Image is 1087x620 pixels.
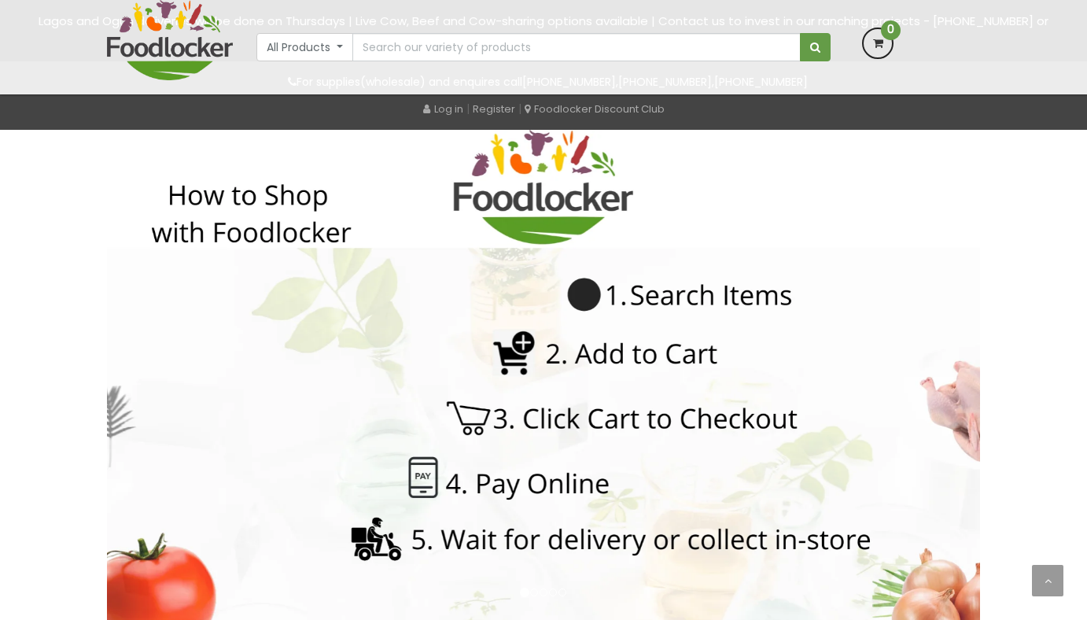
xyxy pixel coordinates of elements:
[518,101,521,116] span: |
[352,33,801,61] input: Search our variety of products
[473,101,515,116] a: Register
[466,101,470,116] span: |
[525,101,665,116] a: Foodlocker Discount Club
[881,20,901,40] span: 0
[256,33,353,61] button: All Products
[423,101,463,116] a: Log in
